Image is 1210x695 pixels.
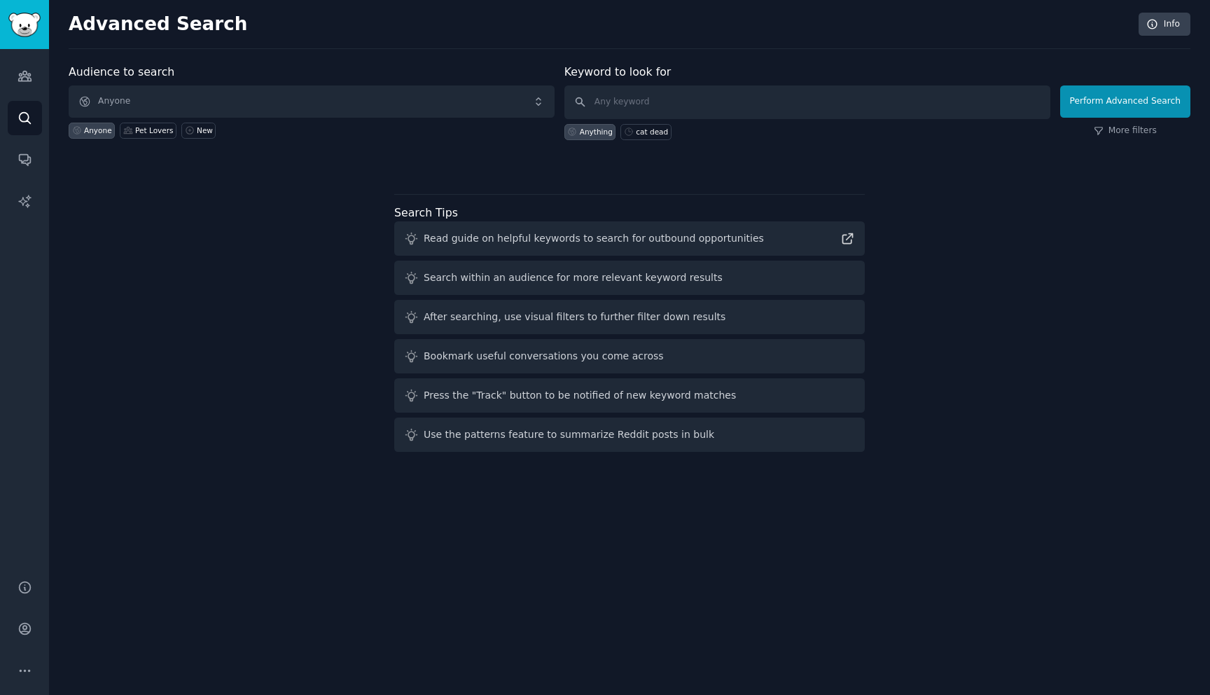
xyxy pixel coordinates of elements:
div: Pet Lovers [135,125,173,135]
a: Info [1139,13,1190,36]
a: New [181,123,216,139]
div: Bookmark useful conversations you come across [424,349,664,364]
div: Read guide on helpful keywords to search for outbound opportunities [424,231,764,246]
button: Anyone [69,85,555,118]
label: Search Tips [394,206,458,219]
div: Anyone [84,125,112,135]
div: New [197,125,213,135]
input: Any keyword [564,85,1050,119]
button: Perform Advanced Search [1060,85,1190,118]
div: After searching, use visual filters to further filter down results [424,310,725,324]
div: Anything [580,127,613,137]
label: Keyword to look for [564,65,672,78]
h2: Advanced Search [69,13,1131,36]
div: Press the "Track" button to be notified of new keyword matches [424,388,736,403]
img: GummySearch logo [8,13,41,37]
a: More filters [1094,125,1157,137]
div: Search within an audience for more relevant keyword results [424,270,723,285]
label: Audience to search [69,65,174,78]
div: Use the patterns feature to summarize Reddit posts in bulk [424,427,714,442]
div: cat dead [636,127,668,137]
